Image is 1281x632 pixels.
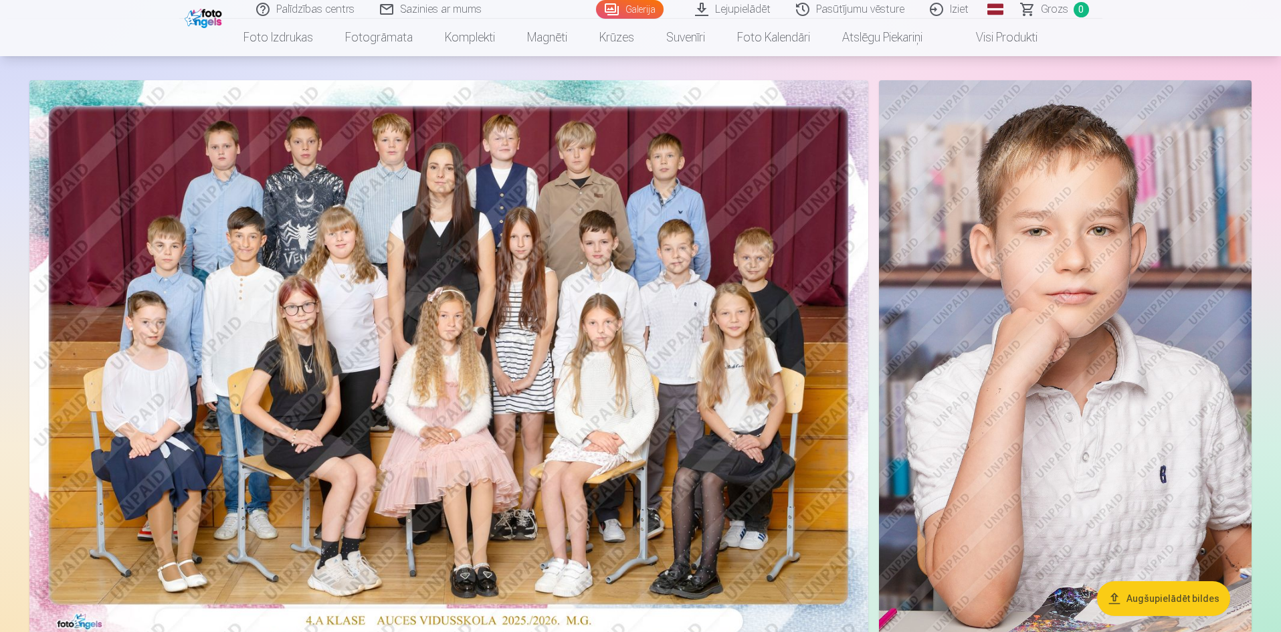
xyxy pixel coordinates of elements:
[329,19,429,56] a: Fotogrāmata
[227,19,329,56] a: Foto izdrukas
[939,19,1054,56] a: Visi produkti
[583,19,650,56] a: Krūzes
[826,19,939,56] a: Atslēgu piekariņi
[185,5,225,28] img: /fa1
[1097,581,1230,616] button: Augšupielādēt bildes
[1074,2,1089,17] span: 0
[721,19,826,56] a: Foto kalendāri
[511,19,583,56] a: Magnēti
[429,19,511,56] a: Komplekti
[1041,1,1068,17] span: Grozs
[650,19,721,56] a: Suvenīri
